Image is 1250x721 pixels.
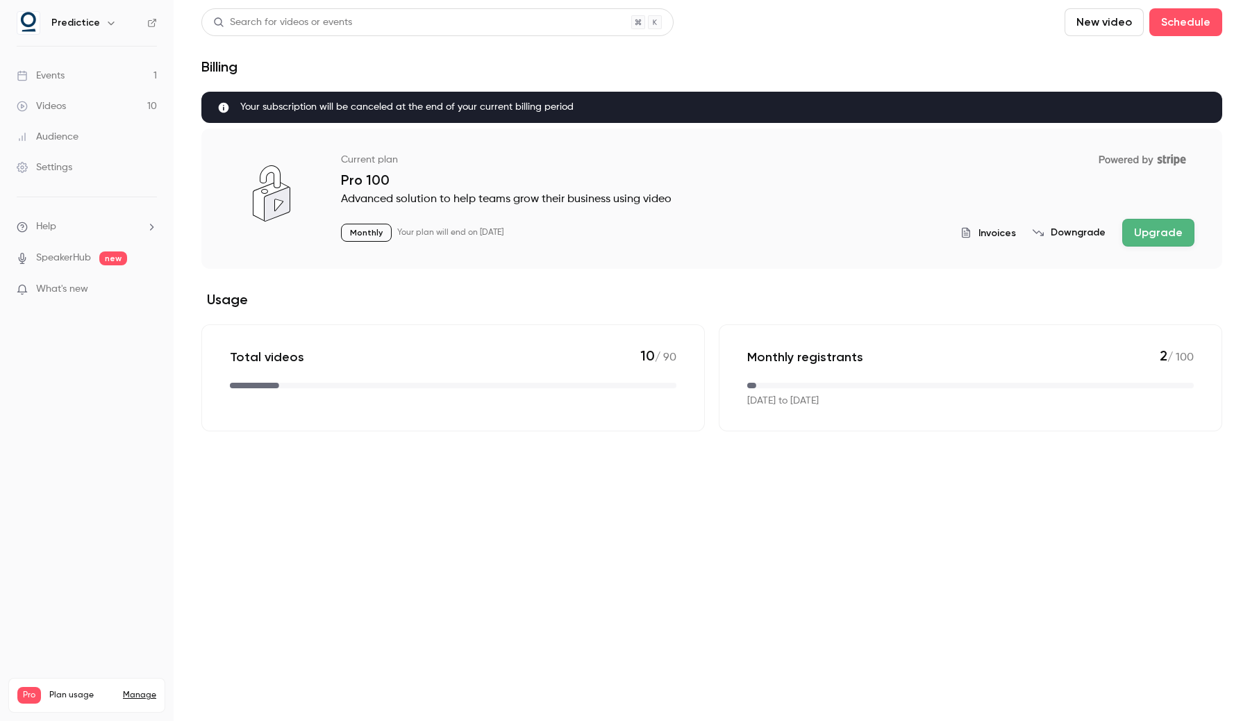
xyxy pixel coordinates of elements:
[17,99,66,113] div: Videos
[240,100,574,115] span: Your subscription will be canceled at the end of your current billing period
[17,69,65,83] div: Events
[341,224,392,242] p: Monthly
[123,690,156,701] a: Manage
[341,172,1194,188] p: Pro 100
[36,251,91,265] a: SpeakerHub
[640,347,676,366] p: / 90
[1122,219,1194,247] button: Upgrade
[36,282,88,297] span: What's new
[230,349,304,365] p: Total videos
[201,291,1222,308] h2: Usage
[341,153,398,167] p: Current plan
[747,394,819,408] p: [DATE] to [DATE]
[747,349,863,365] p: Monthly registrants
[17,160,72,174] div: Settings
[1149,8,1222,36] button: Schedule
[17,219,157,234] li: help-dropdown-opener
[49,690,115,701] span: Plan usage
[1033,226,1106,240] button: Downgrade
[397,227,503,238] p: Your plan will end on [DATE]
[1065,8,1144,36] button: New video
[978,226,1016,240] span: Invoices
[99,251,127,265] span: new
[201,92,1222,431] section: billing
[1160,347,1167,364] span: 2
[960,226,1016,240] button: Invoices
[17,687,41,704] span: Pro
[341,191,1194,208] p: Advanced solution to help teams grow their business using video
[36,219,56,234] span: Help
[1160,347,1194,366] p: / 100
[201,58,237,75] h1: Billing
[213,15,352,30] div: Search for videos or events
[17,130,78,144] div: Audience
[51,16,100,30] h6: Predictice
[640,347,655,364] span: 10
[17,12,40,34] img: Predictice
